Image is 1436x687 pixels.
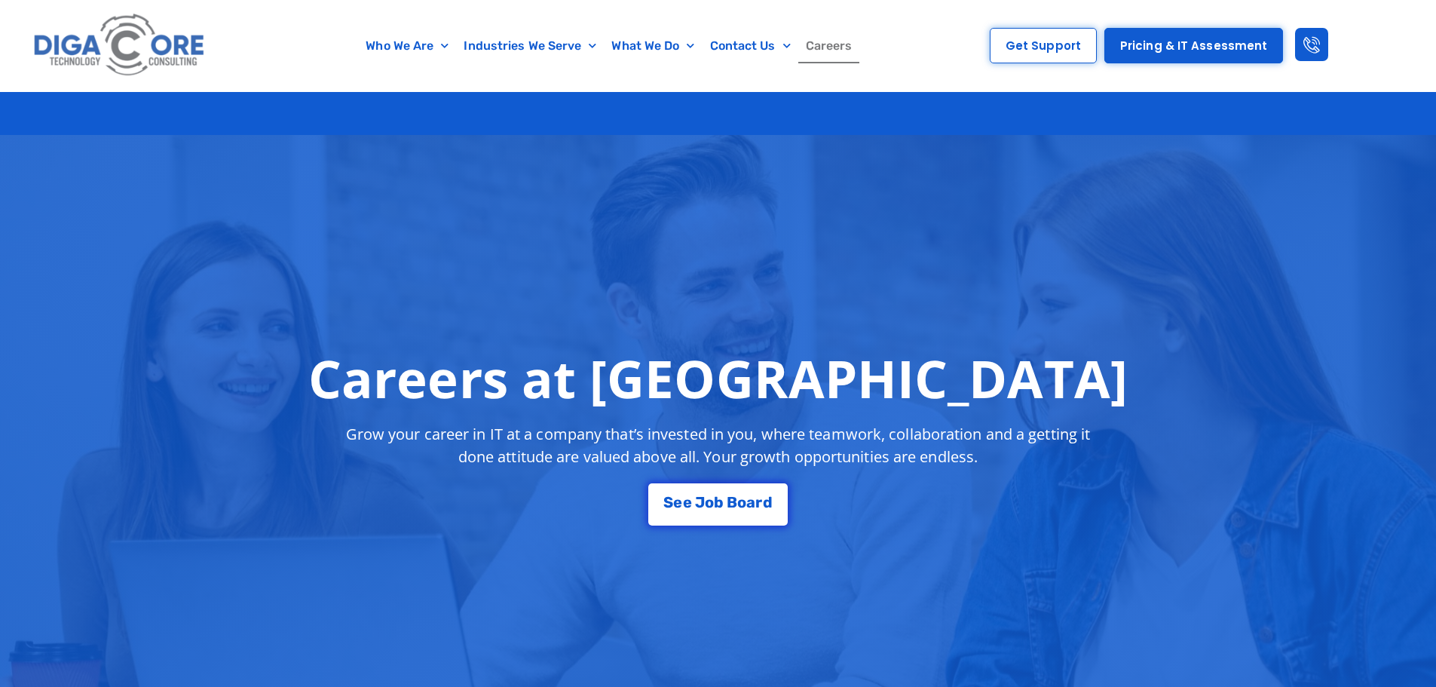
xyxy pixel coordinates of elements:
span: b [714,495,724,510]
a: What We Do [604,29,702,63]
span: e [683,495,692,510]
span: r [755,495,762,510]
a: Who We Are [358,29,456,63]
span: Pricing & IT Assessment [1120,40,1267,51]
span: d [763,495,773,510]
a: Industries We Serve [456,29,604,63]
span: e [673,495,682,510]
span: o [737,495,746,510]
span: S [663,495,673,510]
p: Grow your career in IT at a company that’s invested in you, where teamwork, collaboration and a g... [332,423,1104,468]
a: Contact Us [703,29,798,63]
h1: Careers at [GEOGRAPHIC_DATA] [308,348,1128,408]
span: a [746,495,755,510]
a: Careers [798,29,860,63]
span: J [695,495,705,510]
a: Get Support [990,28,1097,63]
a: See Job Board [648,483,787,526]
img: Digacore logo 1 [29,8,210,84]
span: o [705,495,714,510]
span: Get Support [1006,40,1081,51]
nav: Menu [283,29,936,63]
span: B [727,495,737,510]
a: Pricing & IT Assessment [1104,28,1283,63]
